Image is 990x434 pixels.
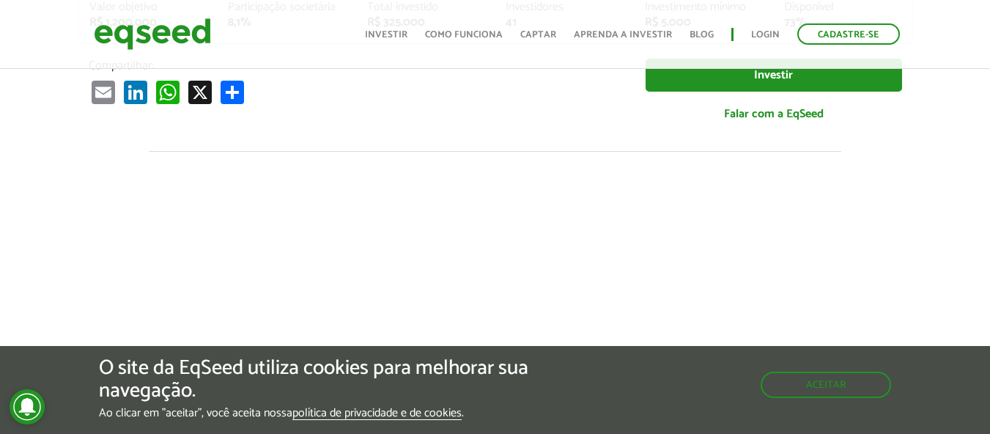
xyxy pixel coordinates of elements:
[121,80,150,104] a: LinkedIn
[751,30,780,40] a: Login
[99,406,574,420] p: Ao clicar em "aceitar", você aceita nossa .
[797,23,900,45] a: Cadastre-se
[99,357,574,402] h5: O site da EqSeed utiliza cookies para melhorar sua navegação.
[365,30,407,40] a: Investir
[218,80,247,104] a: Compartilhar
[761,372,891,398] button: Aceitar
[89,59,624,73] p: Compartilhar:
[646,59,902,92] a: Investir
[520,30,556,40] a: Captar
[646,99,902,129] a: Falar com a EqSeed
[425,30,503,40] a: Como funciona
[94,15,211,54] img: EqSeed
[185,80,215,104] a: X
[574,30,672,40] a: Aprenda a investir
[690,30,714,40] a: Blog
[89,80,118,104] a: Email
[153,80,182,104] a: WhatsApp
[292,408,462,420] a: política de privacidade e de cookies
